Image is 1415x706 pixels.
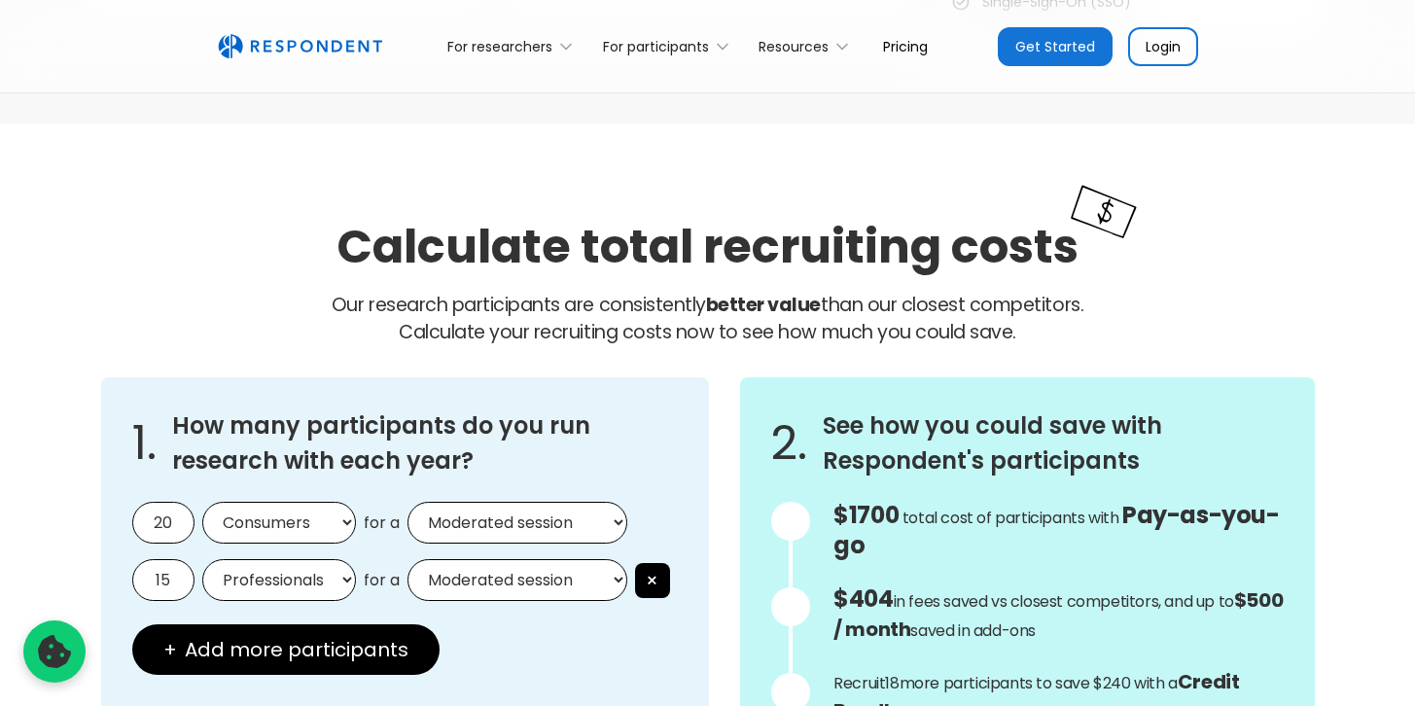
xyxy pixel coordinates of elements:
[706,292,821,318] strong: better value
[591,23,747,69] div: For participants
[603,37,709,56] div: For participants
[185,640,408,659] span: Add more participants
[132,434,157,453] span: 1.
[172,408,679,478] h3: How many participants do you run research with each year?
[867,23,943,69] a: Pricing
[336,214,1079,279] h2: Calculate total recruiting costs
[447,37,552,56] div: For researchers
[364,513,400,533] span: for a
[759,37,829,56] div: Resources
[748,23,867,69] div: Resources
[823,408,1283,478] h3: See how you could save with Respondent's participants
[101,292,1315,346] p: Our research participants are consistently than our closest competitors.
[902,507,1119,529] span: total cost of participants with
[1128,27,1198,66] a: Login
[833,499,1279,561] span: Pay-as-you-go
[132,624,440,675] button: + Add more participants
[218,34,382,59] img: Untitled UI logotext
[437,23,591,69] div: For researchers
[771,434,807,453] span: 2.
[399,319,1016,345] span: Calculate your recruiting costs now to see how much you could save.
[218,34,382,59] a: home
[635,563,670,598] button: ×
[998,27,1113,66] a: Get Started
[885,672,899,694] span: 18
[364,571,400,590] span: for a
[833,585,1283,645] p: in fees saved vs closest competitors, and up to saved in add-ons
[833,582,893,615] span: $404
[833,499,899,531] span: $1700
[163,640,177,659] span: +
